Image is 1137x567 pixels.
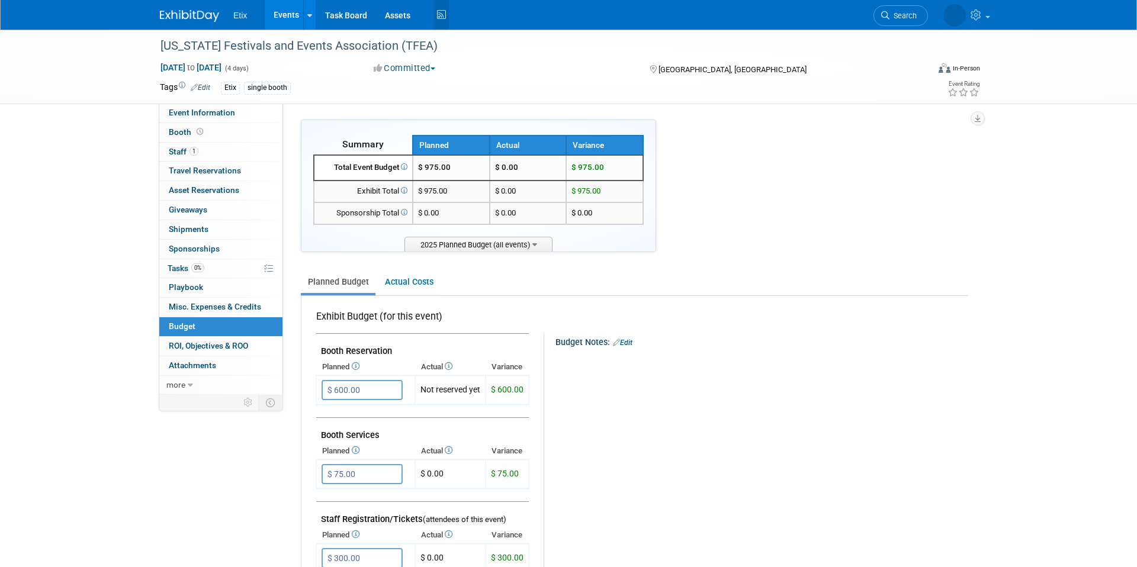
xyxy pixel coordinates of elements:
span: $ 975.00 [418,163,451,172]
th: Actual [490,136,567,155]
span: $ 75.00 [491,469,519,478]
a: Playbook [159,278,282,297]
span: (attendees of this event) [423,515,506,524]
td: $ 0.00 [415,460,486,489]
span: Asset Reservations [169,185,239,195]
a: Event Information [159,104,282,123]
th: Variance [486,443,529,459]
a: more [159,376,282,395]
th: Planned [316,359,415,375]
a: Budget [159,317,282,336]
a: ROI, Objectives & ROO [159,337,282,356]
div: Exhibit Budget (for this event) [316,310,524,330]
span: Event Information [169,108,235,117]
button: Committed [370,62,440,75]
a: Tasks0% [159,259,282,278]
a: Travel Reservations [159,162,282,181]
a: Search [873,5,928,26]
img: ExhibitDay [160,10,219,22]
a: Planned Budget [301,271,375,293]
span: Etix [233,11,247,20]
td: $ 0.00 [490,202,567,224]
span: $ 600.00 [491,385,523,394]
a: Sponsorships [159,240,282,259]
th: Variance [566,136,643,155]
span: to [185,63,197,72]
span: Attachments [169,360,216,370]
div: Exhibit Total [319,186,407,197]
span: Summary [342,138,384,150]
span: $ 0.00 [571,208,592,217]
span: 1 [189,147,198,156]
span: Travel Reservations [169,166,241,175]
span: $ 0.00 [418,208,439,217]
div: Sponsorship Total [319,208,407,219]
span: [GEOGRAPHIC_DATA], [GEOGRAPHIC_DATA] [659,65,807,74]
td: Personalize Event Tab Strip [238,395,259,410]
span: $ 975.00 [571,163,604,172]
a: Edit [613,339,632,347]
span: 0% [191,263,204,272]
th: Planned [413,136,490,155]
div: [US_STATE] Festivals and Events Association (TFEA) [156,36,910,57]
div: single booth [244,82,291,94]
td: $ 0.00 [490,181,567,202]
span: Booth [169,127,205,137]
th: Variance [486,527,529,543]
span: ROI, Objectives & ROO [169,341,248,350]
th: Actual [415,443,486,459]
div: Budget Notes: [555,333,967,349]
img: Format-Inperson.png [939,63,950,73]
span: $ 975.00 [571,186,600,195]
th: Planned [316,443,415,459]
th: Actual [415,527,486,543]
span: Shipments [169,224,208,234]
span: Staff [169,147,198,156]
div: Etix [221,82,240,94]
span: $ 975.00 [418,186,447,195]
span: $ 300.00 [491,553,523,562]
span: Misc. Expenses & Credits [169,302,261,311]
a: Actual Costs [378,271,440,293]
th: Actual [415,359,486,375]
span: Tasks [168,263,204,273]
span: [DATE] [DATE] [160,62,222,73]
a: Shipments [159,220,282,239]
div: Total Event Budget [319,162,407,173]
td: Staff Registration/Tickets [316,502,529,527]
td: Not reserved yet [415,376,486,405]
span: Budget [169,321,195,331]
td: Booth Reservation [316,334,529,359]
a: Attachments [159,356,282,375]
span: Giveaways [169,205,207,214]
div: In-Person [952,64,980,73]
a: Misc. Expenses & Credits [159,298,282,317]
span: (4 days) [224,65,249,72]
span: Playbook [169,282,203,292]
td: Booth Services [316,418,529,443]
a: Giveaways [159,201,282,220]
a: Booth [159,123,282,142]
th: Variance [486,359,529,375]
span: more [166,380,185,389]
td: Tags [160,81,210,95]
img: Aaron Bare [943,4,966,27]
span: 2025 Planned Budget (all events) [404,237,553,252]
div: Event Rating [947,81,979,87]
td: $ 0.00 [490,155,567,181]
a: Asset Reservations [159,181,282,200]
a: Staff1 [159,143,282,162]
div: Event Format [858,62,980,79]
span: Booth not reserved yet [194,127,205,136]
span: Search [889,11,917,20]
th: Planned [316,527,415,543]
a: Edit [191,83,210,92]
td: Toggle Event Tabs [259,395,283,410]
span: Sponsorships [169,244,220,253]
